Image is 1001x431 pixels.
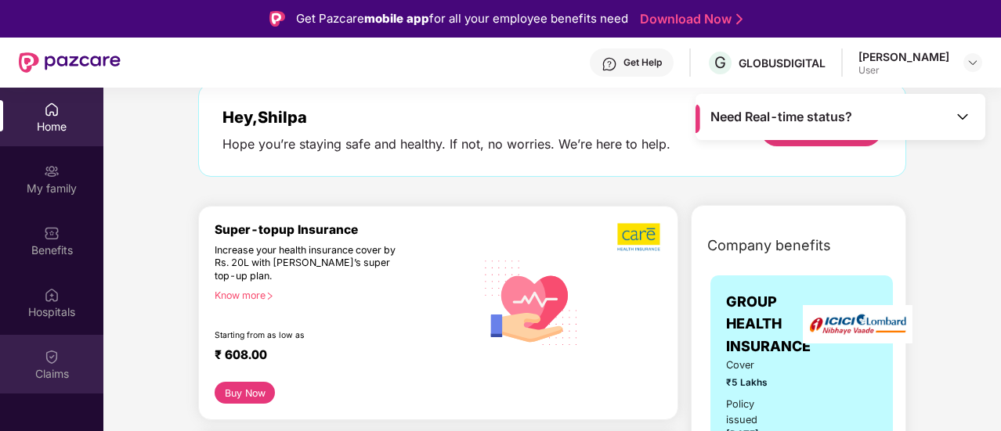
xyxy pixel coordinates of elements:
div: Policy issued [726,397,783,428]
div: Get Pazcare for all your employee benefits need [296,9,628,28]
span: right [266,292,274,300]
strong: mobile app [364,11,429,26]
img: insurerLogo [803,305,912,343]
img: svg+xml;base64,PHN2ZyBpZD0iSG9tZSIgeG1sbnM9Imh0dHA6Ly93d3cudzMub3JnLzIwMDAvc3ZnIiB3aWR0aD0iMjAiIG... [44,102,60,117]
img: svg+xml;base64,PHN2ZyBpZD0iRHJvcGRvd24tMzJ4MzIiIHhtbG5zPSJodHRwOi8vd3d3LnczLm9yZy8yMDAwL3N2ZyIgd2... [967,56,979,69]
img: svg+xml;base64,PHN2ZyBpZD0iSGVscC0zMngzMiIgeG1sbnM9Imh0dHA6Ly93d3cudzMub3JnLzIwMDAvc3ZnIiB3aWR0aD... [602,56,617,72]
img: svg+xml;base64,PHN2ZyBpZD0iSG9zcGl0YWxzIiB4bWxucz0iaHR0cDovL3d3dy53My5vcmcvMjAwMC9zdmciIHdpZHRoPS... [44,287,60,303]
div: [PERSON_NAME] [858,49,949,64]
img: Stroke [736,11,743,27]
div: Starting from as low as [215,330,409,341]
img: svg+xml;base64,PHN2ZyB3aWR0aD0iMjAiIGhlaWdodD0iMjAiIHZpZXdCb3g9IjAgMCAyMCAyMCIgZmlsbD0ibm9uZSIgeG... [44,163,60,179]
span: Cover [726,357,783,373]
span: ₹5 Lakhs [726,375,783,390]
div: Get Help [623,56,662,69]
img: b5dec4f62d2307b9de63beb79f102df3.png [617,222,662,252]
span: Need Real-time status? [710,109,852,125]
div: User [858,64,949,77]
div: Increase your health insurance cover by Rs. 20L with [PERSON_NAME]’s super top-up plan. [215,244,408,283]
img: New Pazcare Logo [19,52,121,73]
img: svg+xml;base64,PHN2ZyBpZD0iQ2xhaW0iIHhtbG5zPSJodHRwOi8vd3d3LnczLm9yZy8yMDAwL3N2ZyIgd2lkdGg9IjIwIi... [44,349,60,365]
img: Toggle Icon [955,109,970,124]
div: ₹ 608.00 [215,347,460,366]
span: Company benefits [707,235,831,257]
div: Know more [215,289,466,300]
div: Hey, Shilpa [222,108,670,127]
div: GLOBUSDIGITAL [739,56,826,70]
a: Download Now [640,11,738,27]
img: svg+xml;base64,PHN2ZyBpZD0iQmVuZWZpdHMiIHhtbG5zPSJodHRwOi8vd3d3LnczLm9yZy8yMDAwL3N2ZyIgd2lkdGg9Ij... [44,225,60,241]
button: Buy Now [215,382,275,404]
img: svg+xml;base64,PHN2ZyB4bWxucz0iaHR0cDovL3d3dy53My5vcmcvMjAwMC9zdmciIHhtbG5zOnhsaW5rPSJodHRwOi8vd3... [475,245,587,358]
img: Logo [269,11,285,27]
span: G [714,53,726,72]
span: GROUP HEALTH INSURANCE [726,291,811,357]
div: Super-topup Insurance [215,222,475,237]
div: Hope you’re staying safe and healthy. If not, no worries. We’re here to help. [222,136,670,153]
